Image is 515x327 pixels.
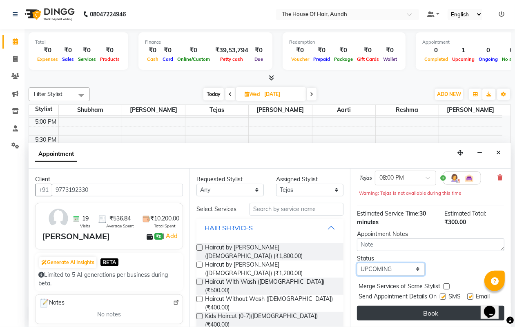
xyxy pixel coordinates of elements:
div: ₹0 [161,46,175,55]
span: Ongoing [477,56,500,62]
div: Client [35,175,183,184]
button: Close [493,147,504,159]
div: Stylist [29,105,58,113]
div: Requested Stylist [196,175,264,184]
img: avatar [47,207,70,230]
span: [PERSON_NAME] [122,105,185,115]
span: Wallet [381,56,399,62]
iframe: chat widget [481,294,507,319]
input: Search by service name [250,203,343,216]
div: Status [357,254,424,263]
div: HAIR SERVICES [205,223,253,233]
span: Card [161,56,175,62]
div: ₹0 [311,46,332,55]
button: ADD NEW [435,89,463,100]
span: Completed [422,56,450,62]
div: 0 [477,46,500,55]
div: ₹0 [175,46,212,55]
span: Average Spent [106,223,134,229]
div: ₹0 [35,46,60,55]
span: No notes [97,310,121,319]
div: Redemption [289,39,399,46]
div: ₹0 [145,46,161,55]
span: Filter Stylist [34,91,62,97]
span: ₹300.00 [444,218,466,226]
span: Haircut by [PERSON_NAME] ([DEMOGRAPHIC_DATA]) (₹1,800.00) [205,243,337,260]
div: Assigned Stylist [276,175,343,184]
span: ₹0 [154,233,163,240]
div: Limited to 5 AI generations per business during beta. [38,271,180,288]
div: 1 [450,46,477,55]
span: Today [203,88,224,100]
small: Warning: Tejas is not available during this time [359,190,461,196]
div: ₹0 [252,46,266,55]
div: ₹0 [76,46,98,55]
span: Upcoming [450,56,477,62]
span: SMS [448,292,461,303]
span: [PERSON_NAME] [249,105,312,115]
span: Appointment [35,147,77,162]
span: Haircut by [PERSON_NAME] ([DEMOGRAPHIC_DATA]) (₹1,200.00) [205,260,337,278]
span: ₹536.84 [109,214,131,223]
input: 2025-09-03 [262,88,303,100]
span: Send Appointment Details On [359,292,437,303]
span: Estimated Service Time: [357,210,419,217]
span: ADD NEW [437,91,461,97]
span: Tejas [359,174,372,182]
button: +91 [35,184,52,196]
span: Reshma [376,105,439,115]
span: 30 minutes [357,210,426,226]
span: [PERSON_NAME] [439,105,502,115]
span: Voucher [289,56,311,62]
div: 5:30 PM [34,136,58,144]
div: Finance [145,39,266,46]
span: Total Spent [154,223,176,229]
input: Search by Name/Mobile/Email/Code [52,184,183,196]
div: ₹0 [98,46,122,55]
span: 19 [82,214,89,223]
div: 5:00 PM [34,118,58,126]
div: ₹0 [355,46,381,55]
span: Online/Custom [175,56,212,62]
span: | [163,231,179,241]
span: Tejas [185,105,248,115]
span: Estimated Total: [444,210,486,217]
span: Shubham [59,105,122,115]
div: Total [35,39,122,46]
div: ₹39,53,794 [212,46,252,55]
span: Services [76,56,98,62]
span: Due [252,56,265,62]
div: Select Services [190,205,243,214]
span: Wed [243,91,262,97]
span: Expenses [35,56,60,62]
span: Email [476,292,490,303]
div: ₹0 [289,46,311,55]
img: Interior.png [464,173,474,183]
a: Add [165,231,179,241]
span: Products [98,56,122,62]
span: ₹10,200.00 [150,214,179,223]
div: [PERSON_NAME] [42,230,110,242]
span: Prepaid [311,56,332,62]
span: Notes [39,298,65,309]
span: Petty cash [218,56,245,62]
span: Visits [80,223,90,229]
span: Merge Services of Same Stylist [359,282,440,292]
button: HAIR SERVICES [200,220,341,235]
div: Appointment Notes [357,230,504,238]
div: ₹0 [60,46,76,55]
div: ₹0 [332,46,355,55]
span: Cash [145,56,161,62]
img: Hairdresser.png [450,173,459,183]
img: logo [21,3,77,26]
span: Aarti [312,105,375,115]
button: Generate AI Insights [39,257,96,268]
span: Haircut With Wash ([DEMOGRAPHIC_DATA]) (₹500.00) [205,278,337,295]
div: 0 [422,46,450,55]
button: Book [357,306,504,320]
span: Sales [60,56,76,62]
span: BETA [100,258,118,266]
span: Package [332,56,355,62]
b: 08047224946 [90,3,126,26]
div: ₹0 [381,46,399,55]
